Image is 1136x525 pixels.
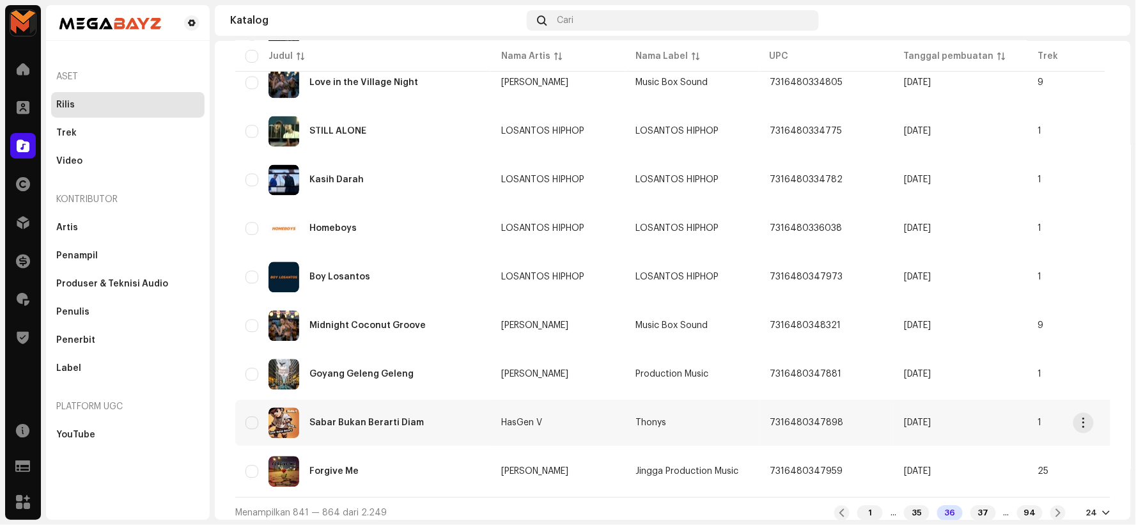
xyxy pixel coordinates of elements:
[635,78,708,87] span: Music Box Sound
[1004,508,1009,518] div: ...
[501,224,584,233] div: LOSANTOS HIPHOP
[268,359,299,389] img: 2660bf61-0a82-488b-9db4-ba893e4f53db
[770,418,843,427] span: 7316480347898
[770,127,842,136] span: 7316480334775
[635,370,708,379] span: Production Music
[51,299,205,325] re-m-nav-item: Penulis
[268,67,299,98] img: 8dc9cddd-bcc3-427d-a281-1233f14916c3
[268,164,299,195] img: 6952a207-5223-45ee-94fc-50b6d77e76d0
[56,335,95,345] div: Penerbit
[235,508,387,517] span: Menampilkan 841 — 864 dari 2.249
[501,370,615,379] span: Frando Jacks
[501,418,615,427] span: HasGen V
[10,10,36,36] img: 33c9722d-ea17-4ee8-9e7d-1db241e9a290
[770,467,843,476] span: 7316480347959
[635,50,688,63] div: Nama Label
[309,224,357,233] div: Homeboys
[56,279,168,289] div: Produser & Teknisi Audio
[268,407,299,438] img: 403abc31-0b3f-4f6d-b170-a17ce3cfbbe3
[501,272,615,281] span: LOSANTOS HIPHOP
[635,321,708,330] span: Music Box Sound
[501,78,615,87] span: Amelina Dangdut
[891,508,896,518] div: ...
[309,418,424,427] div: Sabar Bukan Berarti Diam
[557,15,573,26] span: Cari
[904,127,931,136] span: 3 Apr 2025
[309,467,359,476] div: Forgive Me
[904,78,931,87] span: 3 Apr 2025
[904,321,931,330] span: 3 Apr 2025
[770,175,843,184] span: 7316480334782
[51,184,205,215] re-a-nav-header: Kontributor
[501,370,568,379] div: [PERSON_NAME]
[635,467,738,476] span: Jingga Production Music
[904,224,931,233] span: 3 Apr 2025
[56,15,164,31] img: ea3f5b01-c1b1-4518-9e19-4d24e8c5836b
[51,391,205,422] re-a-nav-header: Platform UGC
[268,310,299,341] img: b9f4e948-b13d-41ed-917c-d8651308e169
[501,272,584,281] div: LOSANTOS HIPHOP
[635,127,719,136] span: LOSANTOS HIPHOP
[1038,78,1044,87] span: 9
[635,418,666,427] span: Thonys
[770,272,843,281] span: 7316480347973
[51,215,205,240] re-m-nav-item: Artis
[51,422,205,448] re-m-nav-item: YouTube
[309,127,366,136] div: STILL ALONE
[268,262,299,292] img: 87d8979c-c28e-4d8a-befd-16521bef5f0b
[501,321,568,330] div: [PERSON_NAME]
[56,430,95,440] div: YouTube
[1038,418,1042,427] span: 1
[904,505,930,521] div: 35
[857,505,883,521] div: 1
[51,61,205,92] re-a-nav-header: Aset
[770,321,841,330] span: 7316480348321
[230,15,522,26] div: Katalog
[1038,127,1042,136] span: 1
[309,78,418,87] div: Love in the Village Night
[501,467,568,476] div: [PERSON_NAME]
[268,50,293,63] div: Judul
[56,128,77,138] div: Trek
[1038,370,1042,379] span: 1
[501,175,615,184] span: LOSANTOS HIPHOP
[501,127,584,136] div: LOSANTOS HIPHOP
[501,127,615,136] span: LOSANTOS HIPHOP
[51,243,205,269] re-m-nav-item: Penampil
[51,327,205,353] re-m-nav-item: Penerbit
[937,505,963,521] div: 36
[501,78,568,87] div: [PERSON_NAME]
[51,356,205,381] re-m-nav-item: Label
[1086,508,1098,518] div: 24
[56,363,81,373] div: Label
[1038,467,1049,476] span: 25
[309,272,370,281] div: Boy Losantos
[268,116,299,146] img: 9f639a7e-2cf0-41b5-936f-cead87ebba9d
[635,272,719,281] span: LOSANTOS HIPHOP
[501,418,542,427] div: HasGen V
[1038,175,1042,184] span: 1
[1017,505,1043,521] div: 94
[904,370,931,379] span: 3 Apr 2025
[904,418,931,427] span: 3 Apr 2025
[56,156,82,166] div: Video
[309,175,364,184] div: Kasih Darah
[309,321,426,330] div: Midnight Coconut Groove
[51,148,205,174] re-m-nav-item: Video
[770,224,842,233] span: 7316480336038
[56,307,89,317] div: Penulis
[1038,224,1042,233] span: 1
[309,370,414,379] div: Goyang Geleng Geleng
[635,175,719,184] span: LOSANTOS HIPHOP
[501,321,615,330] span: Amelina Dangdut
[51,120,205,146] re-m-nav-item: Trek
[501,467,615,476] span: Stefanus William
[51,271,205,297] re-m-nav-item: Produser & Teknisi Audio
[501,50,550,63] div: Nama Artis
[904,175,931,184] span: 3 Apr 2025
[501,224,615,233] span: LOSANTOS HIPHOP
[770,370,841,379] span: 7316480347881
[1038,272,1042,281] span: 1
